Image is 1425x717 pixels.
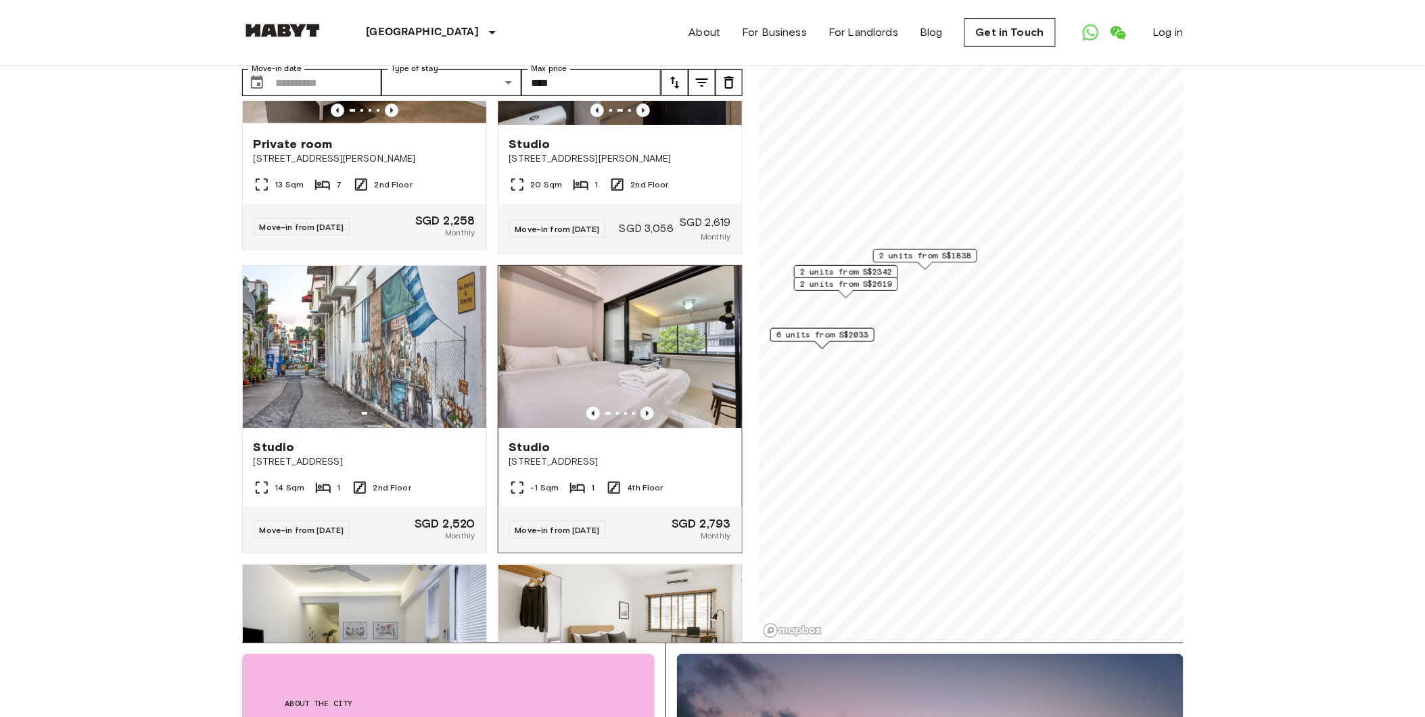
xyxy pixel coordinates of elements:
span: Private room [254,136,333,152]
a: About [689,24,721,41]
span: Studio [254,439,295,455]
span: [STREET_ADDRESS][PERSON_NAME] [254,152,475,166]
span: Studio [509,439,551,455]
button: Previous image [385,103,398,117]
span: Move-in from [DATE] [260,525,344,535]
a: For Business [742,24,807,41]
span: Move-in from [DATE] [515,224,600,234]
button: Previous image [586,407,600,420]
a: Mapbox logo [763,623,822,639]
div: Map marker [794,277,898,298]
button: Previous image [640,407,654,420]
span: Monthly [701,530,730,542]
span: SGD 2,258 [415,214,475,227]
button: Previous image [331,103,344,117]
button: tune [716,69,743,96]
button: Choose date [243,69,271,96]
img: Marketing picture of unit SG-01-059-003-01 [498,266,742,428]
span: About the city [285,697,611,710]
span: 6 units from S$2033 [776,329,868,341]
span: 1 [594,179,598,191]
span: 2 units from S$1838 [879,250,971,262]
span: Monthly [445,227,475,239]
span: Move-in from [DATE] [260,222,344,232]
a: Blog [920,24,943,41]
span: -1 Sqm [531,482,559,494]
span: Move-in from [DATE] [515,525,600,535]
span: SGD 2,520 [415,517,475,530]
span: Monthly [445,530,475,542]
span: 2 units from S$2342 [800,266,892,278]
label: Type of stay [391,63,438,74]
div: Map marker [770,328,874,349]
a: Marketing picture of unit SG-01-059-003-01Previous imagePrevious imageStudio[STREET_ADDRESS]-1 Sq... [498,265,743,553]
div: Map marker [873,249,977,270]
span: [STREET_ADDRESS] [509,455,731,469]
span: 2 units from S$2619 [800,278,892,290]
span: 7 [336,179,342,191]
img: Habyt [242,24,323,37]
span: Studio [509,136,551,152]
span: SGD 3,056 [619,221,674,237]
p: [GEOGRAPHIC_DATA] [367,24,480,41]
span: 20 Sqm [531,179,563,191]
span: [STREET_ADDRESS] [254,455,475,469]
a: Log in [1153,24,1184,41]
a: Marketing picture of unit SG-01-054-003-01Previous imagePrevious imageStudio[STREET_ADDRESS]14 Sq... [242,265,487,553]
button: tune [688,69,716,96]
span: 2nd Floor [631,179,669,191]
span: [STREET_ADDRESS][PERSON_NAME] [509,152,731,166]
span: 14 Sqm [275,482,305,494]
span: 13 Sqm [275,179,304,191]
label: Max price [531,63,567,74]
span: 4th Floor [628,482,663,494]
a: Open WhatsApp [1077,19,1104,46]
span: Monthly [701,231,730,243]
span: 2nd Floor [373,482,411,494]
a: For Landlords [828,24,898,41]
span: 1 [337,482,340,494]
img: Marketing picture of unit SG-01-054-003-01 [243,266,486,428]
span: 2nd Floor [375,179,413,191]
span: SGD 2,619 [679,214,730,231]
span: SGD 2,793 [672,517,730,530]
a: Get in Touch [964,18,1056,47]
span: 1 [591,482,594,494]
a: Open WeChat [1104,19,1131,46]
button: Previous image [636,103,650,117]
button: Previous image [590,103,604,117]
label: Move-in date [252,63,302,74]
button: tune [661,69,688,96]
div: Map marker [794,265,898,286]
